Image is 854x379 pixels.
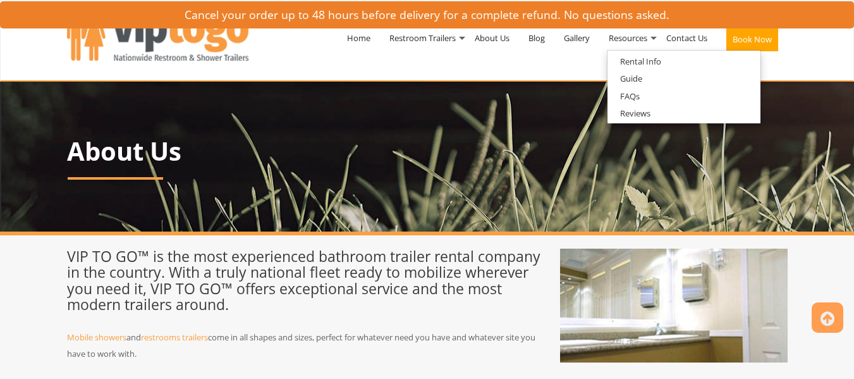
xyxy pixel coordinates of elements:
[380,5,465,71] a: Restroom Trailers
[607,71,655,87] a: Guide
[607,54,674,70] a: Rental Info
[726,27,778,51] button: Book Now
[141,332,208,343] a: restrooms trailers
[554,5,599,71] a: Gallery
[67,9,248,61] img: VIPTOGO
[67,332,126,343] a: Mobile showers
[67,137,788,165] h1: About Us
[338,5,380,71] a: Home
[657,5,717,71] a: Contact Us
[599,5,657,71] a: Resources
[67,329,541,362] p: and come in all shapes and sizes, perfect for whatever need you have and whatever site you have t...
[607,106,663,121] a: Reviews
[465,5,519,71] a: About Us
[717,5,788,78] a: Book Now
[67,249,541,313] h3: VIP TO GO™ is the most experienced bathroom trailer rental company in the country. With a truly n...
[519,5,554,71] a: Blog
[607,89,652,104] a: FAQs
[560,249,788,363] img: About Us - VIPTOGO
